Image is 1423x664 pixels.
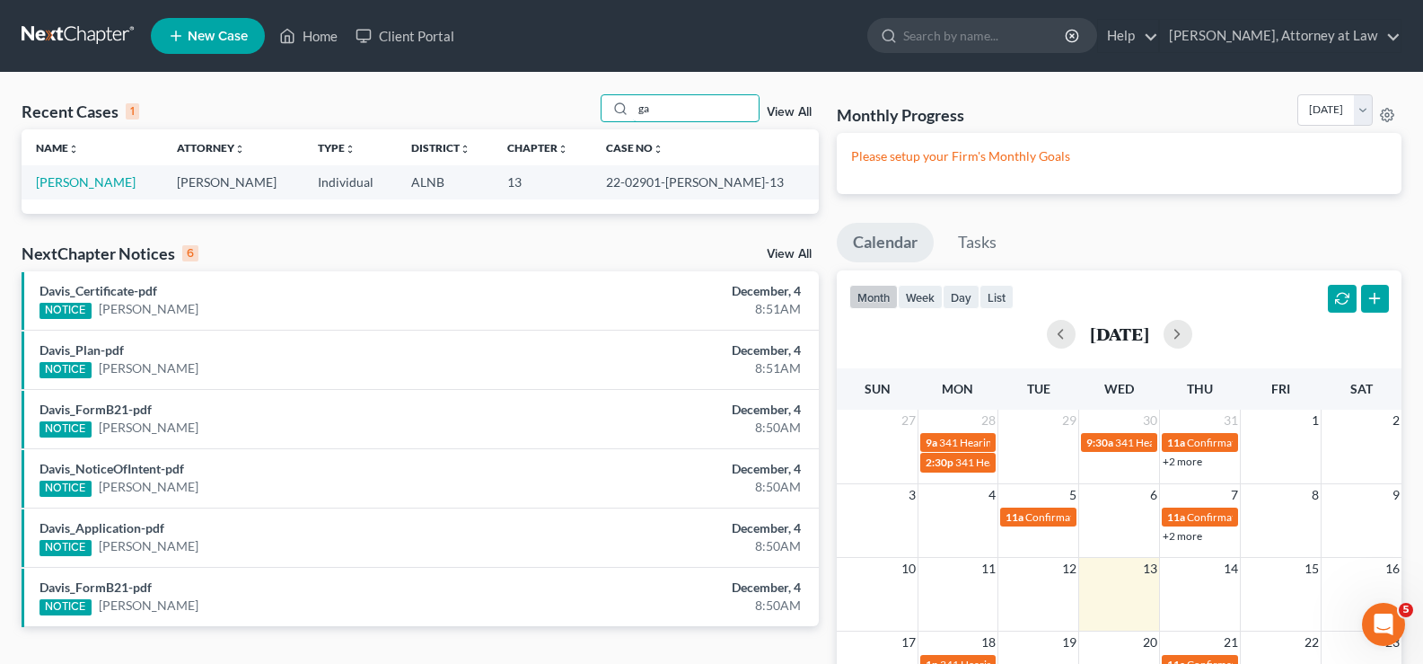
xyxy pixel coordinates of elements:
[126,103,139,120] div: 1
[979,632,997,653] span: 18
[939,436,1138,449] span: 341 Hearing for [PERSON_NAME], English
[559,419,801,437] div: 8:50AM
[653,144,663,155] i: unfold_more
[1098,20,1158,52] a: Help
[493,165,592,199] td: 13
[979,410,997,431] span: 28
[22,243,198,264] div: NextChapter Notices
[1090,324,1149,343] h2: [DATE]
[411,141,470,155] a: Districtunfold_more
[1271,381,1290,396] span: Fri
[559,460,801,478] div: December, 4
[36,141,79,155] a: Nameunfold_more
[1350,381,1373,396] span: Sat
[270,20,347,52] a: Home
[1391,410,1401,431] span: 2
[955,456,1211,469] span: 341 Hearing for [PERSON_NAME] & [PERSON_NAME]
[849,285,898,309] button: month
[592,165,819,199] td: 22-02901-[PERSON_NAME]-13
[1310,410,1321,431] span: 1
[99,419,198,437] a: [PERSON_NAME]
[942,223,1013,262] a: Tasks
[1167,436,1185,449] span: 11a
[1399,603,1413,617] span: 5
[1141,632,1159,653] span: 20
[837,223,934,262] a: Calendar
[1163,529,1202,543] a: +2 more
[1006,510,1023,524] span: 11a
[234,144,245,155] i: unfold_more
[1187,510,1377,524] span: Confirmation Date for [PERSON_NAME]
[606,141,663,155] a: Case Nounfold_more
[182,245,198,261] div: 6
[559,597,801,615] div: 8:50AM
[987,484,997,506] span: 4
[559,300,801,318] div: 8:51AM
[559,282,801,300] div: December, 4
[633,95,759,121] input: Search by name...
[1060,632,1078,653] span: 19
[559,519,801,537] div: December, 4
[1104,381,1134,396] span: Wed
[1229,484,1240,506] span: 7
[1148,484,1159,506] span: 6
[898,285,943,309] button: week
[177,141,245,155] a: Attorneyunfold_more
[303,165,396,199] td: Individual
[1163,455,1202,468] a: +2 more
[767,248,812,261] a: View All
[40,580,152,595] a: Davis_FormB21-pdf
[837,104,964,126] h3: Monthly Progress
[943,285,979,309] button: day
[347,20,463,52] a: Client Portal
[559,359,801,377] div: 8:51AM
[188,30,248,43] span: New Case
[1362,603,1405,646] iframe: Intercom live chat
[163,165,303,199] td: [PERSON_NAME]
[40,481,92,497] div: NOTICE
[40,303,92,319] div: NOTICE
[36,174,136,190] a: [PERSON_NAME]
[40,599,92,615] div: NOTICE
[68,144,79,155] i: unfold_more
[900,632,918,653] span: 17
[40,540,92,556] div: NOTICE
[1025,510,1311,524] span: Confirmation Date for [PERSON_NAME] & [PERSON_NAME]
[1303,632,1321,653] span: 22
[926,436,937,449] span: 9a
[851,147,1387,165] p: Please setup your Firm's Monthly Goals
[318,141,356,155] a: Typeunfold_more
[40,520,164,536] a: Davis_Application-pdf
[907,484,918,506] span: 3
[1222,632,1240,653] span: 21
[99,537,198,555] a: [PERSON_NAME]
[1303,558,1321,580] span: 15
[40,461,184,476] a: Davis_NoticeOfIntent-pdf
[926,456,953,469] span: 2:30p
[1160,20,1401,52] a: [PERSON_NAME], Attorney at Law
[559,401,801,419] div: December, 4
[1187,381,1213,396] span: Thu
[1115,436,1276,449] span: 341 Hearing for [PERSON_NAME]
[40,362,92,378] div: NOTICE
[979,285,1014,309] button: list
[1086,436,1113,449] span: 9:30a
[903,19,1067,52] input: Search by name...
[397,165,494,199] td: ALNB
[558,144,568,155] i: unfold_more
[1187,436,1377,449] span: Confirmation Date for [PERSON_NAME]
[345,144,356,155] i: unfold_more
[99,478,198,496] a: [PERSON_NAME]
[1141,558,1159,580] span: 13
[99,300,198,318] a: [PERSON_NAME]
[1027,381,1050,396] span: Tue
[1391,484,1401,506] span: 9
[1222,410,1240,431] span: 31
[1222,558,1240,580] span: 14
[507,141,568,155] a: Chapterunfold_more
[559,537,801,555] div: 8:50AM
[40,421,92,438] div: NOTICE
[460,144,470,155] i: unfold_more
[559,579,801,597] div: December, 4
[1067,484,1078,506] span: 5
